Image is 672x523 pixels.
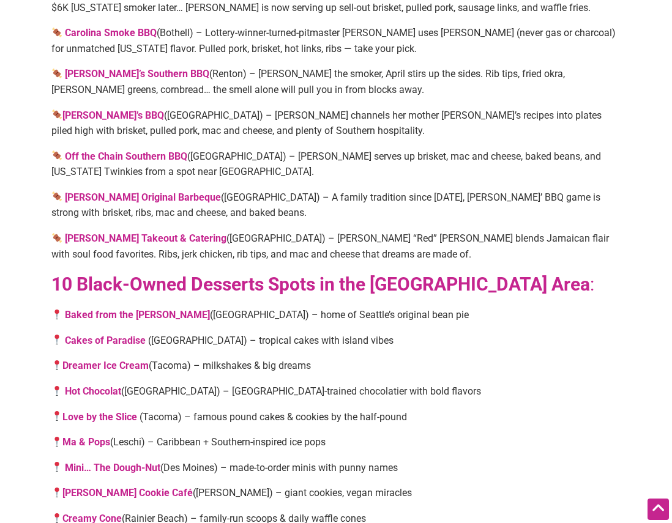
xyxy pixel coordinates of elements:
[51,231,621,262] p: ([GEOGRAPHIC_DATA]) – [PERSON_NAME] “Red” [PERSON_NAME] blends Jamaican flair with soul food favo...
[62,360,149,371] a: Dreamer Ice Cream
[52,310,62,319] img: 📍
[51,333,621,349] p: ([GEOGRAPHIC_DATA]) – tropical cakes with island vibes
[65,309,210,321] a: Baked from the [PERSON_NAME]
[65,232,226,244] a: [PERSON_NAME] Takeout & Catering
[52,386,62,396] img: 📍
[65,68,209,80] a: [PERSON_NAME]’s Southern BBQ
[52,488,62,497] img: 📍
[52,437,62,447] img: 📍
[65,27,157,39] a: Carolina Smoke BBQ
[51,384,621,399] p: ([GEOGRAPHIC_DATA]) – [GEOGRAPHIC_DATA]-trained chocolatier with bold flavors
[52,411,62,421] img: 📍
[51,434,621,450] p: (Leschi) – Caribbean + Southern-inspired ice pops
[52,69,62,78] img: 🍖
[52,360,62,370] img: 📍
[65,462,160,473] a: Mini… The Dough-Nut
[62,487,193,499] a: [PERSON_NAME] Cookie Café
[65,385,121,397] a: Hot Chocolat
[52,28,62,37] img: 🍖
[65,150,187,162] a: Off the Chain Southern BBQ
[51,273,590,295] strong: 10 Black-Owned Desserts Spots in the [GEOGRAPHIC_DATA] Area
[51,358,621,374] p: (Tacoma) – milkshakes & big dreams
[52,462,62,472] img: 📍
[648,499,669,520] div: Scroll Back to Top
[51,273,594,295] a: 10 Black-Owned Desserts Spots in the [GEOGRAPHIC_DATA] Area:
[65,335,146,346] a: Cakes of Paradise
[62,109,164,121] a: [PERSON_NAME]’s BBQ
[51,460,621,476] p: (Des Moines) – made-to-order minis with punny names
[62,436,110,448] a: Ma & Pops
[52,150,62,160] img: 🍖
[52,513,62,523] img: 📍
[52,191,62,201] img: 🍖
[51,409,621,425] p: (Tacoma) – famous pound cakes & cookies by the half-pound
[52,109,62,119] img: 🍖
[62,411,137,423] a: Love by the Slice
[52,233,62,243] img: 🍖
[65,191,221,203] a: [PERSON_NAME] Original Barbeque
[51,485,621,501] p: ([PERSON_NAME]) – giant cookies, vegan miracles
[51,66,621,97] p: (Renton) – [PERSON_NAME] the smoker, April stirs up the sides. Rib tips, fried okra, [PERSON_NAME...
[51,108,621,139] p: ([GEOGRAPHIC_DATA]) – [PERSON_NAME] channels her mother [PERSON_NAME]’s recipes into plates piled...
[51,190,621,221] p: ([GEOGRAPHIC_DATA]) – A family tradition since [DATE], [PERSON_NAME]’ BBQ game is strong with bri...
[51,25,621,56] p: (Bothell) – Lottery-winner-turned-pitmaster [PERSON_NAME] uses [PERSON_NAME] (never gas or charco...
[52,335,62,344] img: 📍
[51,307,621,323] p: ([GEOGRAPHIC_DATA]) – home of Seattle’s original bean pie
[51,149,621,180] p: ([GEOGRAPHIC_DATA]) – [PERSON_NAME] serves up brisket, mac and cheese, baked beans, and [US_STATE...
